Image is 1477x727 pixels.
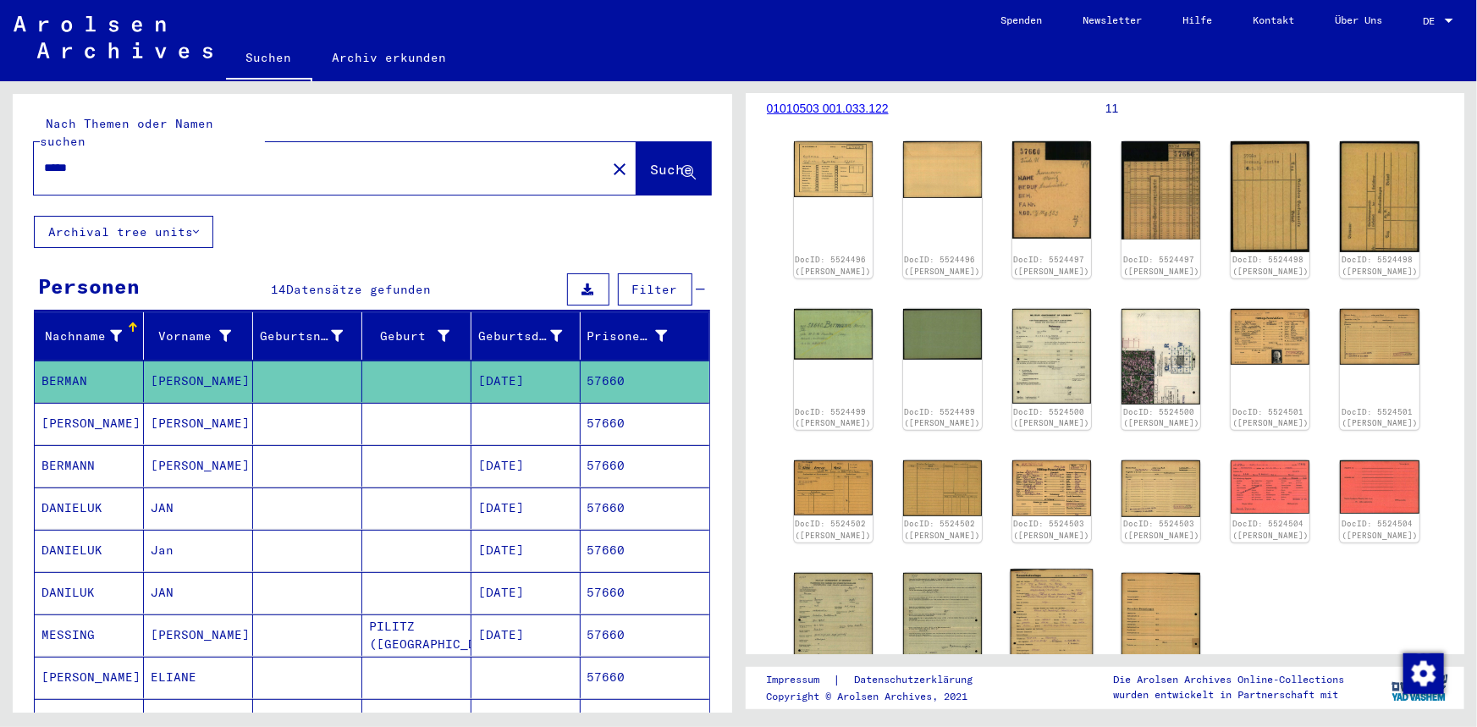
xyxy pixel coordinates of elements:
mat-cell: [PERSON_NAME] [35,657,144,698]
mat-cell: Jan [144,530,253,571]
mat-cell: [DATE] [471,614,581,656]
a: DocID: 5524499 ([PERSON_NAME]) [795,407,871,428]
mat-header-cell: Geburtsdatum [471,312,581,360]
mat-cell: [DATE] [471,530,581,571]
mat-cell: MESSING [35,614,144,656]
p: Die Arolsen Archives Online-Collections [1113,672,1344,687]
a: DocID: 5524501 ([PERSON_NAME]) [1232,407,1309,428]
a: Archiv erkunden [312,37,467,78]
span: Datensätze gefunden [286,282,431,297]
mat-cell: DANILUK [35,572,144,614]
img: 001.jpg [1231,460,1309,513]
img: 002.jpg [1122,141,1200,240]
div: Zustimmung ändern [1403,653,1443,693]
div: Prisoner # [587,328,668,345]
a: DocID: 5524502 ([PERSON_NAME]) [904,519,980,540]
div: Geburtsdatum [478,322,584,350]
mat-cell: [DATE] [471,445,581,487]
img: 001.jpg [1012,309,1091,404]
span: Suche [651,161,693,178]
a: DocID: 5524498 ([PERSON_NAME]) [1342,255,1418,276]
mat-label: Nach Themen oder Namen suchen [40,116,213,149]
mat-cell: [DATE] [471,487,581,529]
img: 001.jpg [1231,309,1309,365]
mat-cell: [PERSON_NAME] [144,403,253,444]
mat-cell: 57660 [581,445,709,487]
div: Prisoner # [587,322,689,350]
button: Filter [618,273,692,306]
div: Nachname [41,322,143,350]
img: 001.jpg [1012,141,1091,239]
img: 001.jpg [794,460,873,515]
mat-header-cell: Nachname [35,312,144,360]
mat-cell: [PERSON_NAME] [35,403,144,444]
img: 002.jpg [1122,460,1200,516]
a: Datenschutzerklärung [840,671,993,689]
a: DocID: 5524502 ([PERSON_NAME]) [795,519,871,540]
mat-icon: close [609,159,630,179]
img: 002.jpg [903,573,982,702]
img: 002.jpg [903,460,982,515]
mat-cell: JAN [144,572,253,614]
img: 001.jpg [794,309,873,360]
mat-cell: 57660 [581,403,709,444]
img: 002.jpg [1340,309,1419,366]
img: 001.jpg [1011,570,1094,686]
a: DocID: 5524500 ([PERSON_NAME]) [1013,407,1089,428]
a: DocID: 5524499 ([PERSON_NAME]) [904,407,980,428]
img: 001.jpg [794,141,873,197]
mat-cell: 57660 [581,657,709,698]
div: | [766,671,993,689]
img: 002.jpg [1340,460,1419,514]
div: Vorname [151,328,231,345]
a: DocID: 5524501 ([PERSON_NAME]) [1342,407,1418,428]
a: 01010503 001.033.122 [767,102,889,115]
a: DocID: 5524504 ([PERSON_NAME]) [1342,519,1418,540]
img: 002.jpg [903,309,982,360]
img: 002.jpg [1340,141,1419,252]
mat-cell: [PERSON_NAME] [144,614,253,656]
div: Vorname [151,322,252,350]
a: DocID: 5524503 ([PERSON_NAME]) [1013,519,1089,540]
p: 11 [1105,100,1443,118]
a: DocID: 5524498 ([PERSON_NAME]) [1232,255,1309,276]
img: Zustimmung ändern [1403,653,1444,694]
img: 001.jpg [794,573,873,700]
div: Geburtsname [260,328,343,345]
button: Suche [637,142,711,195]
a: DocID: 5524496 ([PERSON_NAME]) [795,255,871,276]
mat-cell: 57660 [581,614,709,656]
div: Personen [38,271,140,301]
mat-cell: BERMANN [35,445,144,487]
mat-cell: DANIELUK [35,530,144,571]
button: Clear [603,151,637,185]
div: Geburtsname [260,322,364,350]
mat-header-cell: Vorname [144,312,253,360]
button: Archival tree units [34,216,213,248]
img: 002.jpg [1122,573,1200,685]
p: Copyright © Arolsen Archives, 2021 [766,689,993,704]
img: Arolsen_neg.svg [14,16,212,58]
img: 001.jpg [1231,141,1309,252]
a: Impressum [766,671,833,689]
a: DocID: 5524503 ([PERSON_NAME]) [1123,519,1199,540]
div: Geburt‏ [369,328,449,345]
img: 002.jpg [1122,309,1200,405]
img: 002.jpg [903,141,982,198]
a: DocID: 5524500 ([PERSON_NAME]) [1123,407,1199,428]
div: Nachname [41,328,122,345]
mat-header-cell: Geburtsname [253,312,362,360]
a: DocID: 5524497 ([PERSON_NAME]) [1013,255,1089,276]
a: Suchen [226,37,312,81]
mat-cell: ELIANE [144,657,253,698]
img: yv_logo.png [1388,666,1452,708]
mat-cell: [DATE] [471,572,581,614]
div: Geburt‏ [369,322,471,350]
mat-cell: JAN [144,487,253,529]
mat-cell: PILITZ ([GEOGRAPHIC_DATA]) [362,614,471,656]
mat-cell: BERMAN [35,361,144,402]
span: Filter [632,282,678,297]
mat-cell: 57660 [581,361,709,402]
a: DocID: 5524496 ([PERSON_NAME]) [904,255,980,276]
mat-cell: 57660 [581,572,709,614]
